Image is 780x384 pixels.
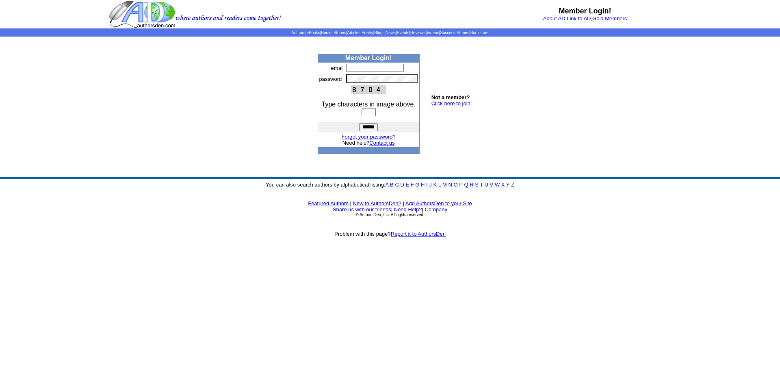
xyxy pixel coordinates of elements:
[543,15,627,22] font: , ,
[501,182,505,188] a: X
[334,30,346,35] a: Stories
[362,30,373,35] a: Poetry
[306,30,320,35] a: eBooks
[426,182,428,188] a: I
[433,182,437,188] a: K
[397,30,409,35] a: Events
[333,206,391,213] a: Share us with our friends
[454,182,458,188] a: O
[345,54,392,61] b: Member Login!
[480,182,483,188] a: T
[511,182,514,188] a: Z
[266,182,514,188] font: You can also search authors by alphabetical listing:
[448,182,452,188] a: N
[427,30,439,35] a: Videos
[391,231,446,237] a: Report it to AuthorsDen
[442,182,447,188] a: M
[331,65,344,71] font: email
[422,206,447,213] font: |
[394,206,422,213] a: Need Help?
[291,30,305,35] a: Authors
[470,182,473,188] a: R
[429,182,432,188] a: J
[291,30,488,35] span: | | | | | | | | | | | |
[374,30,384,35] a: Blogs
[475,182,479,188] a: S
[567,15,591,22] a: Link to AD
[334,231,446,237] font: Problem with this page?
[440,30,469,35] a: Success Stories
[342,134,396,140] font: ?
[411,182,414,188] a: F
[390,182,394,188] a: B
[506,182,509,188] a: Y
[464,182,468,188] a: Q
[438,182,441,188] a: L
[543,15,565,22] a: About AD
[391,206,392,213] font: |
[342,140,395,146] font: Need help?
[485,182,488,188] a: U
[405,200,472,206] a: Add AuthorsDen to your Site
[355,213,424,217] font: © AuthorsDen, Inc. All rights reserved.
[421,182,425,188] a: H
[405,182,409,188] a: E
[431,94,470,100] b: Not a member?
[351,85,386,94] img: This Is CAPTCHA Image
[470,30,489,35] a: Bookstore
[319,76,342,82] font: password
[386,182,389,188] a: A
[395,182,399,188] a: C
[350,200,351,206] font: |
[347,30,361,35] a: Articles
[353,200,401,206] a: New to AuthorsDen?
[322,101,416,108] font: Type characters in image above.
[369,140,394,146] a: Contact us
[495,182,500,188] a: W
[400,182,404,188] a: D
[425,206,447,213] a: Company
[431,100,472,106] a: Click here to join!
[308,200,349,206] a: Featured Authors
[386,30,396,35] a: News
[592,15,627,22] a: Gold Members
[559,7,611,15] b: Member Login!
[342,134,393,140] a: Forgot your password
[490,182,494,188] a: V
[321,30,332,35] a: Books
[403,200,404,206] font: |
[459,182,462,188] a: P
[410,30,426,35] a: Reviews
[415,182,419,188] a: G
